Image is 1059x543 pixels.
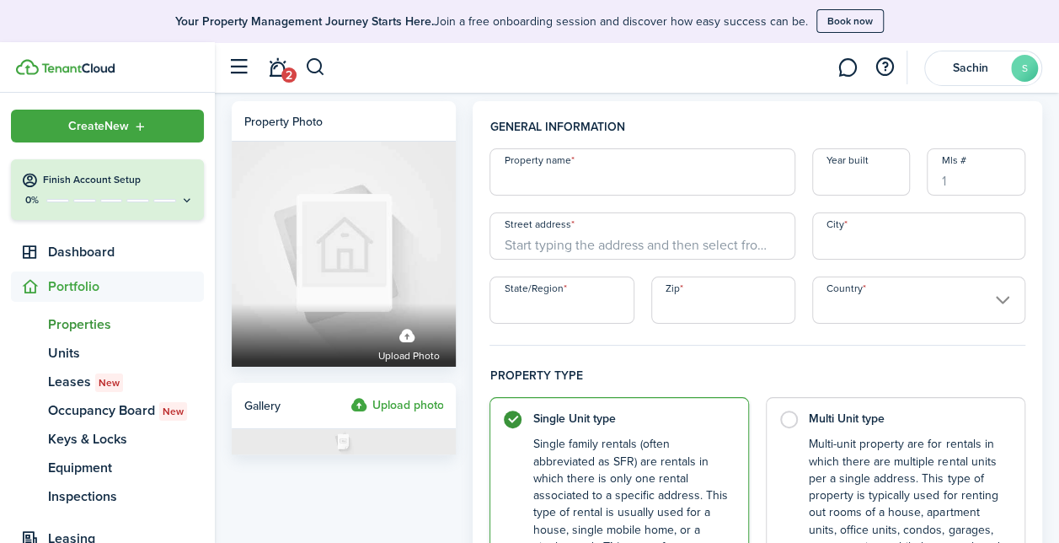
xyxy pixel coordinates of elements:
a: Messaging [832,46,864,89]
button: Search [305,53,326,82]
a: Occupancy BoardNew [11,396,204,425]
span: Dashboard [48,242,204,262]
span: Sachin [937,62,1004,74]
span: Portfolio [48,277,204,297]
a: Keys & Locks [11,425,204,454]
b: Your Property Management Journey Starts Here. [175,13,434,30]
span: Upload photo [377,347,439,364]
a: Equipment [11,454,204,482]
a: LeasesNew [11,368,204,396]
span: New [163,404,184,419]
img: Photo placeholder [232,429,456,454]
control-radio-card-title: Multi Unit type [809,411,1008,427]
control-radio-card-title: Single Unit type [532,411,731,427]
img: TenantCloud [41,63,115,73]
a: Notifications [261,46,293,89]
input: Start typing the address and then select from the dropdown [489,212,794,260]
p: 0% [21,193,42,207]
input: 1 [927,148,1025,196]
span: Keys & Locks [48,429,204,449]
span: Equipment [48,458,204,478]
div: Property photo [244,113,323,131]
span: Units [48,343,204,363]
avatar-text: S [1011,55,1038,82]
span: Create New [68,121,129,132]
span: Occupancy Board [48,401,204,421]
button: Finish Account Setup0% [11,159,204,220]
span: New [99,375,120,390]
button: Book now [816,9,884,33]
button: Open menu [11,110,204,142]
span: Inspections [48,487,204,507]
button: Open resource center [870,53,899,82]
label: Upload photo [377,320,439,364]
h4: Finish Account Setup [43,173,194,187]
a: Properties [11,310,204,339]
a: Units [11,339,204,368]
span: Gallery [244,397,281,415]
p: Join a free onboarding session and discover how easy success can be. [175,13,808,30]
a: Inspections [11,482,204,511]
h4: Property type [489,367,1025,397]
button: Open sidebar [222,51,254,83]
span: Leases [48,372,204,392]
img: TenantCloud [16,59,39,75]
span: Properties [48,315,204,335]
h4: General information [489,118,1025,148]
span: 2 [281,67,297,83]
